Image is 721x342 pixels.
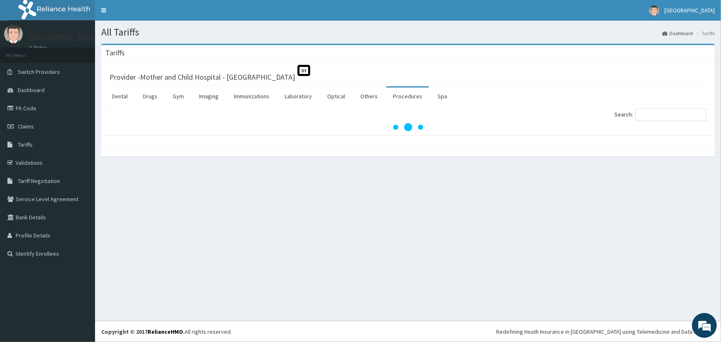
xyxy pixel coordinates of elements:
h3: Provider - Mother and Child Hospital - [GEOGRAPHIC_DATA] [109,74,295,81]
a: Dental [105,88,134,105]
a: RelianceHMO [148,328,183,335]
span: Claims [18,123,34,130]
a: Imaging [193,88,225,105]
footer: All rights reserved. [95,321,721,342]
div: Redefining Heath Insurance in [GEOGRAPHIC_DATA] using Telemedicine and Data Science! [496,328,715,336]
span: Tariffs [18,141,33,148]
div: Chat with us now [43,46,139,57]
a: Laboratory [278,88,319,105]
a: Others [354,88,384,105]
img: d_794563401_company_1708531726252_794563401 [15,41,33,62]
span: We're online! [48,104,114,188]
img: User Image [4,25,23,43]
span: Dashboard [18,86,45,94]
a: Drugs [136,88,164,105]
span: Switch Providers [18,68,60,76]
a: Immunizations [227,88,276,105]
input: Search: [635,109,707,121]
h3: Tariffs [105,49,125,57]
label: Search: [614,109,707,121]
li: Tariffs [694,30,715,37]
strong: Copyright © 2017 . [101,328,185,335]
p: [GEOGRAPHIC_DATA] [29,33,97,41]
svg: audio-loading [392,111,425,144]
a: Spa [431,88,454,105]
h1: All Tariffs [101,27,715,38]
span: [GEOGRAPHIC_DATA] [664,7,715,14]
a: Procedures [386,88,429,105]
img: User Image [649,5,659,16]
a: Optical [321,88,352,105]
a: Gym [166,88,190,105]
a: Dashboard [662,30,693,37]
a: Online [29,45,49,51]
textarea: Type your message and hit 'Enter' [4,226,157,254]
span: Tariff Negotiation [18,177,60,185]
span: St [297,65,310,76]
div: Minimize live chat window [136,4,155,24]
